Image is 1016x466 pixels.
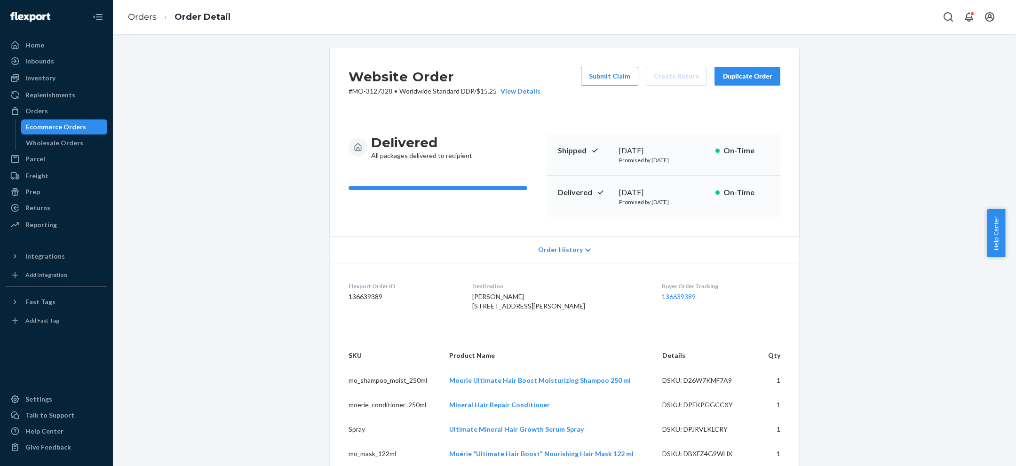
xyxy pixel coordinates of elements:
a: Freight [6,168,107,183]
dt: Destination [472,282,647,290]
td: 1 [758,442,799,466]
td: moerie_conditioner_250ml [330,393,442,417]
button: Create Return [646,67,707,86]
p: On-Time [723,187,769,198]
td: 1 [758,417,799,442]
div: Give Feedback [25,442,71,452]
div: DSKU: DBXFZ4G9WHX [662,449,751,458]
div: Inventory [25,73,56,83]
button: Close Navigation [88,8,107,26]
div: Integrations [25,252,65,261]
th: Details [655,343,758,368]
a: Inbounds [6,54,107,69]
a: Ecommerce Orders [21,119,108,134]
td: mo_shampoo_moist_250ml [330,368,442,393]
div: Ecommerce Orders [26,122,86,132]
img: Flexport logo [10,12,50,22]
div: All packages delivered to recipient [371,134,472,160]
a: Reporting [6,217,107,232]
ol: breadcrumbs [120,3,238,31]
a: Moerie Ultimate Hair Boost Moisturizing Shampoo 250 ml [449,376,631,384]
button: Fast Tags [6,294,107,309]
div: Add Fast Tag [25,316,59,324]
th: SKU [330,343,442,368]
button: Help Center [987,209,1005,257]
div: Fast Tags [25,297,56,307]
a: Inventory [6,71,107,86]
span: [PERSON_NAME] [STREET_ADDRESS][PERSON_NAME] [472,292,585,310]
td: Spray [330,417,442,442]
a: Ultimate Mineral Hair Growth Serum Spray [449,425,584,433]
div: Add Integration [25,271,67,279]
div: Reporting [25,220,57,229]
div: Returns [25,203,50,213]
p: Delivered [558,187,611,198]
div: Help Center [25,427,63,436]
div: Wholesale Orders [26,138,83,148]
td: 1 [758,368,799,393]
p: # MO-3127328 / $15.25 [349,87,540,96]
a: Add Integration [6,268,107,283]
button: Integrations [6,249,107,264]
button: Open notifications [960,8,978,26]
div: Duplicate Order [722,71,772,81]
a: Mineral Hair Repair Conditioner [449,401,550,409]
a: Replenishments [6,87,107,103]
span: Order History [538,245,583,254]
span: • [394,87,397,95]
a: Returns [6,200,107,215]
a: 136639389 [662,292,696,300]
a: Help Center [6,424,107,439]
div: Replenishments [25,90,75,100]
th: Product Name [442,343,655,368]
div: [DATE] [619,187,708,198]
a: Parcel [6,151,107,166]
h3: Delivered [371,134,472,151]
div: DSKU: DPFKPGGCCXY [662,400,751,410]
p: Promised by [DATE] [619,198,708,206]
div: DSKU: DPJRVLKLCRY [662,425,751,434]
p: On-Time [723,145,769,156]
div: Orders [25,106,48,116]
div: Prep [25,187,40,197]
a: Settings [6,392,107,407]
div: [DATE] [619,145,708,156]
a: Order Detail [175,12,230,22]
dd: 136639389 [349,292,457,301]
div: Talk to Support [25,411,74,420]
td: mo_mask_122ml [330,442,442,466]
a: Home [6,38,107,53]
a: Orders [128,12,157,22]
span: Worldwide Standard DDP [399,87,474,95]
button: Submit Claim [581,67,638,86]
a: Orders [6,103,107,118]
button: Open Search Box [939,8,958,26]
button: Open account menu [980,8,999,26]
td: 1 [758,393,799,417]
div: Home [25,40,44,50]
th: Qty [758,343,799,368]
p: Shipped [558,145,611,156]
h2: Website Order [349,67,540,87]
div: Freight [25,171,48,181]
a: Wholesale Orders [21,135,108,150]
dt: Buyer Order Tracking [662,282,780,290]
div: DSKU: D26W7KMF7A9 [662,376,751,385]
dt: Flexport Order ID [349,282,457,290]
a: Talk to Support [6,408,107,423]
div: Inbounds [25,56,54,66]
p: Promised by [DATE] [619,156,708,164]
a: Moérie "Ultimate Hair Boost" Nourishing Hair Mask 122 ml [449,450,634,458]
button: View Details [497,87,540,96]
div: Parcel [25,154,45,164]
button: Duplicate Order [714,67,780,86]
button: Give Feedback [6,440,107,455]
a: Add Fast Tag [6,313,107,328]
div: Settings [25,395,52,404]
a: Prep [6,184,107,199]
